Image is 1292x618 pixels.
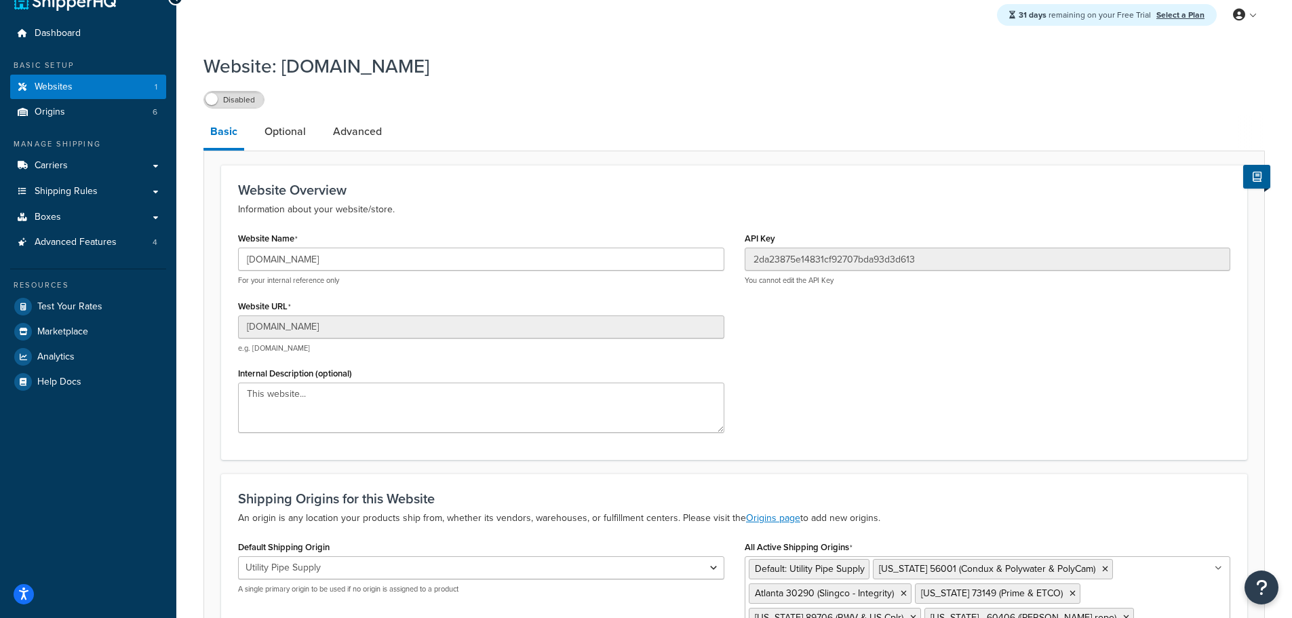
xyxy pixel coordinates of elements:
label: Default Shipping Origin [238,542,330,552]
span: Dashboard [35,28,81,39]
a: Marketplace [10,320,166,344]
a: Websites1 [10,75,166,100]
p: Information about your website/store. [238,201,1230,218]
label: All Active Shipping Origins [745,542,853,553]
a: Boxes [10,205,166,230]
a: Shipping Rules [10,179,166,204]
a: Help Docs [10,370,166,394]
span: 1 [155,81,157,93]
input: XDL713J089NBV22 [745,248,1231,271]
span: Default: Utility Pipe Supply [755,562,865,576]
label: Disabled [204,92,264,108]
div: Basic Setup [10,60,166,71]
a: Advanced Features4 [10,230,166,255]
a: Test Your Rates [10,294,166,319]
strong: 31 days [1019,9,1046,21]
textarea: This website... [238,383,724,433]
a: Advanced [326,115,389,148]
p: A single primary origin to be used if no origin is assigned to a product [238,584,724,594]
a: Optional [258,115,313,148]
a: Carriers [10,153,166,178]
div: Manage Shipping [10,138,166,150]
a: Dashboard [10,21,166,46]
li: Advanced Features [10,230,166,255]
span: Boxes [35,212,61,223]
h1: Website: [DOMAIN_NAME] [203,53,1248,79]
h3: Website Overview [238,182,1230,197]
span: 4 [153,237,157,248]
span: [US_STATE] 56001 (Condux & Polywater & PolyCam) [879,562,1095,576]
p: You cannot edit the API Key [745,275,1231,286]
label: Website Name [238,233,298,244]
a: Basic [203,115,244,151]
label: API Key [745,233,775,244]
button: Show Help Docs [1243,165,1270,189]
span: Help Docs [37,376,81,388]
span: Marketplace [37,326,88,338]
a: Origins page [746,511,800,525]
a: Origins6 [10,100,166,125]
a: Select a Plan [1156,9,1205,21]
div: Resources [10,279,166,291]
span: Shipping Rules [35,186,98,197]
span: remaining on your Free Trial [1019,9,1153,21]
span: Advanced Features [35,237,117,248]
h3: Shipping Origins for this Website [238,491,1230,506]
a: Analytics [10,345,166,369]
p: An origin is any location your products ship from, whether its vendors, warehouses, or fulfillmen... [238,510,1230,526]
span: [US_STATE] 73149 (Prime & ETCO) [921,586,1063,600]
label: Website URL [238,301,291,312]
span: Analytics [37,351,75,363]
li: Origins [10,100,166,125]
span: 6 [153,107,157,118]
p: e.g. [DOMAIN_NAME] [238,343,724,353]
span: Atlanta 30290 (Slingco - Integrity) [755,586,894,600]
label: Internal Description (optional) [238,368,352,379]
p: For your internal reference only [238,275,724,286]
span: Origins [35,107,65,118]
span: Test Your Rates [37,301,102,313]
span: Websites [35,81,73,93]
span: Carriers [35,160,68,172]
button: Open Resource Center [1245,571,1278,604]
